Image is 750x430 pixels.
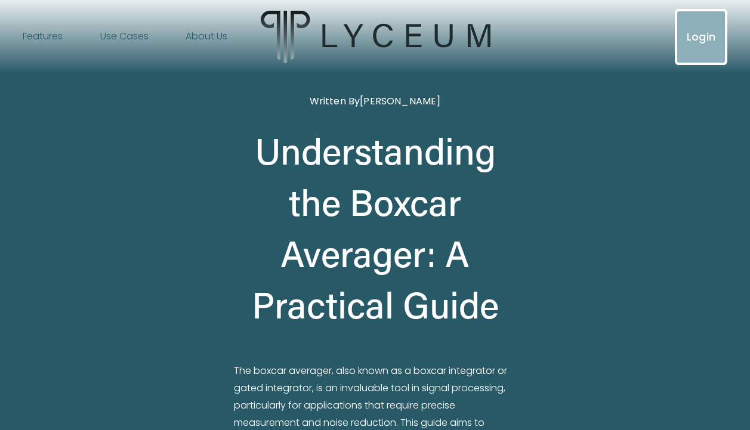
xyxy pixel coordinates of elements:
a: folder dropdown [100,27,149,47]
img: Lyceum [261,11,490,63]
a: folder dropdown [23,27,63,47]
span: Use Cases [100,28,149,45]
a: Login [675,9,727,65]
span: Features [23,28,63,45]
div: Written By [310,97,441,106]
h1: Understanding the Boxcar Averager: A Practical Guide [234,125,516,330]
a: About Us [186,27,227,47]
a: [PERSON_NAME] [360,94,440,108]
